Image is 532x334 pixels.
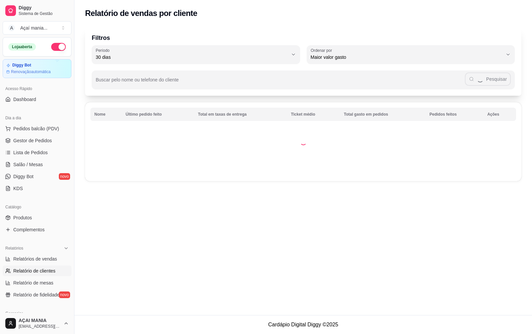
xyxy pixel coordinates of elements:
[92,45,300,64] button: Período30 dias
[3,183,71,194] a: KDS
[51,43,66,51] button: Alterar Status
[8,25,15,31] span: A
[11,69,51,74] article: Renovação automática
[13,226,45,233] span: Complementos
[3,94,71,105] a: Dashboard
[13,137,52,144] span: Gestor de Pedidos
[13,125,59,132] span: Pedidos balcão (PDV)
[3,289,71,300] a: Relatório de fidelidadenovo
[3,147,71,158] a: Lista de Pedidos
[3,224,71,235] a: Complementos
[300,139,307,145] div: Loading
[19,11,69,16] span: Sistema de Gestão
[85,8,197,19] h2: Relatório de vendas por cliente
[307,45,515,64] button: Ordenar porMaior valor gasto
[19,324,61,329] span: [EMAIL_ADDRESS][DOMAIN_NAME]
[311,48,334,53] label: Ordenar por
[3,278,71,288] a: Relatório de mesas
[3,21,71,35] button: Select a team
[13,214,32,221] span: Produtos
[96,48,112,53] label: Período
[3,3,71,19] a: DiggySistema de Gestão
[13,279,53,286] span: Relatório de mesas
[13,96,36,103] span: Dashboard
[96,54,288,60] span: 30 dias
[3,135,71,146] a: Gestor de Pedidos
[96,79,465,86] input: Buscar pelo nome ou telefone do cliente
[74,315,532,334] footer: Cardápio Digital Diggy © 2025
[13,291,59,298] span: Relatório de fidelidade
[3,83,71,94] div: Acesso Rápido
[13,173,34,180] span: Diggy Bot
[19,5,69,11] span: Diggy
[3,202,71,212] div: Catálogo
[3,266,71,276] a: Relatório de clientes
[3,212,71,223] a: Produtos
[20,25,48,31] div: Açaí mania ...
[13,256,57,262] span: Relatórios de vendas
[3,308,71,319] div: Gerenciar
[13,149,48,156] span: Lista de Pedidos
[13,161,43,168] span: Salão / Mesas
[3,315,71,331] button: AÇAI MANIA[EMAIL_ADDRESS][DOMAIN_NAME]
[311,54,503,60] span: Maior valor gasto
[3,113,71,123] div: Dia a dia
[12,63,31,68] article: Diggy Bot
[3,254,71,264] a: Relatórios de vendas
[3,159,71,170] a: Salão / Mesas
[13,185,23,192] span: KDS
[3,171,71,182] a: Diggy Botnovo
[19,318,61,324] span: AÇAI MANIA
[5,246,23,251] span: Relatórios
[3,123,71,134] button: Pedidos balcão (PDV)
[92,33,515,43] p: Filtros
[3,59,71,78] a: Diggy BotRenovaçãoautomática
[8,43,36,51] div: Loja aberta
[13,268,55,274] span: Relatório de clientes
